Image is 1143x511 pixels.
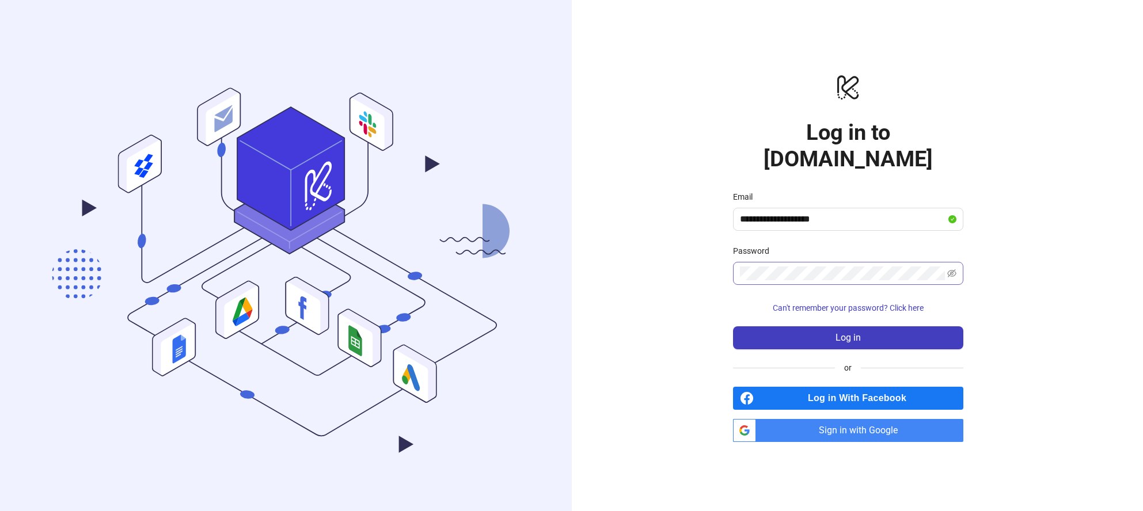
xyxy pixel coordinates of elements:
input: Password [740,266,945,280]
a: Sign in with Google [733,419,963,442]
span: Sign in with Google [761,419,963,442]
h1: Log in to [DOMAIN_NAME] [733,119,963,172]
label: Email [733,190,760,203]
a: Can't remember your password? Click here [733,303,963,312]
span: Log in [836,333,861,343]
input: Email [740,212,946,226]
label: Password [733,245,777,257]
span: Can't remember your password? Click here [773,303,924,312]
button: Log in [733,326,963,349]
span: eye-invisible [947,269,956,278]
span: Log in With Facebook [758,387,963,410]
button: Can't remember your password? Click here [733,299,963,317]
span: or [835,361,861,374]
a: Log in With Facebook [733,387,963,410]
